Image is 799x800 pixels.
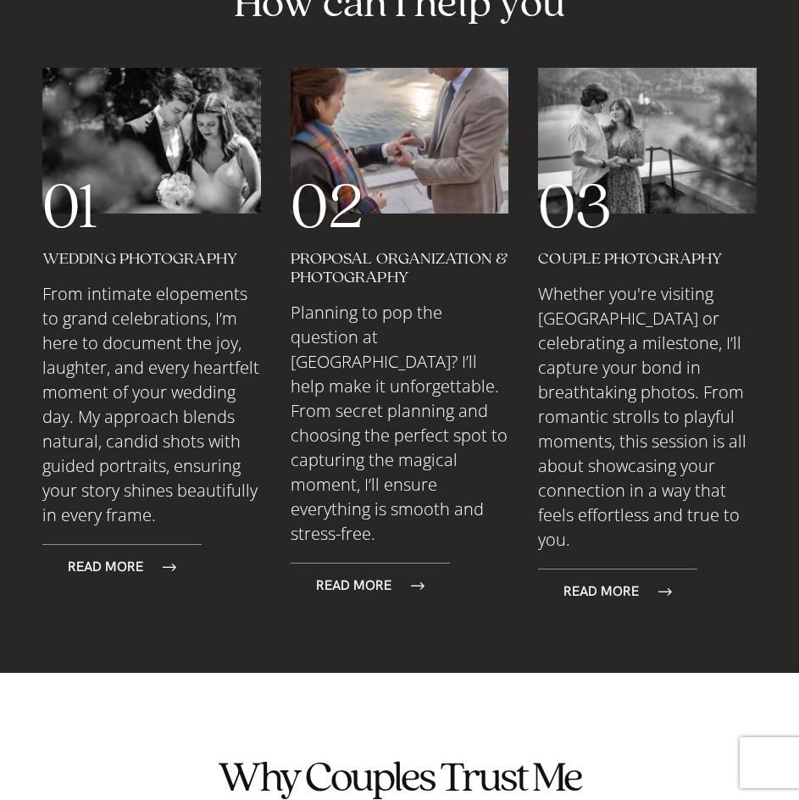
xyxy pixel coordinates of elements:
span: Read More [563,585,639,598]
a: Read More [538,569,697,614]
span: Read More [68,560,143,574]
p: Whether you're visiting [GEOGRAPHIC_DATA] or celebrating a milestone, I’ll capture your bond in b... [538,281,757,552]
div: 03 [538,188,757,230]
a: Wedding Photography [42,251,237,268]
p: Planning to pop the question at [GEOGRAPHIC_DATA]? I’ll help make it unforgettable. From secret p... [291,300,509,546]
a: Read More [291,563,450,608]
a: Couple Photography [538,251,722,268]
p: From intimate elopements to grand celebrations, I’m here to document the joy, laughter, and every... [42,281,261,527]
span: Read More [316,579,391,592]
a: Read More [42,544,202,589]
a: Proposal Organization & Photography [291,251,508,286]
div: 01 [42,188,261,230]
div: 02 [291,188,509,230]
